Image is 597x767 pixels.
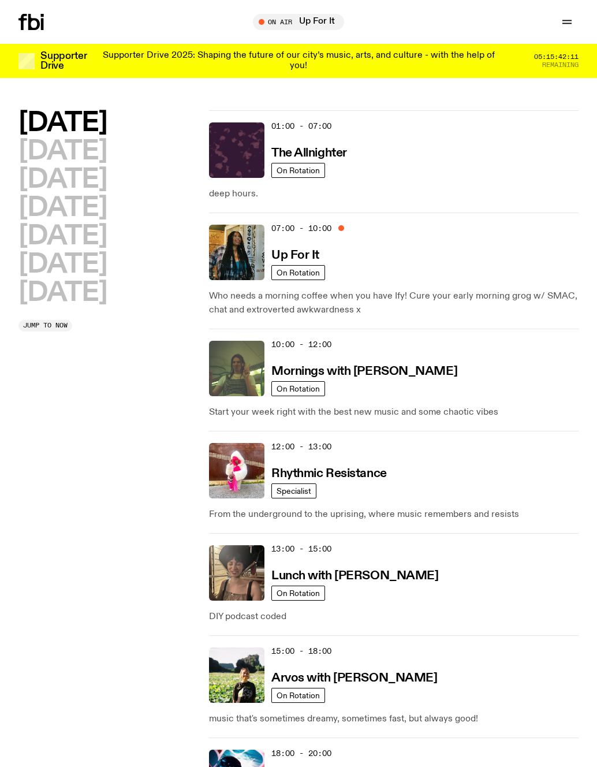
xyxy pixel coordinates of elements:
[271,363,457,378] a: Mornings with [PERSON_NAME]
[18,139,107,165] button: [DATE]
[209,647,264,703] img: Bri is smiling and wearing a black t-shirt. She is standing in front of a lush, green field. Ther...
[271,223,331,234] span: 07:00 - 10:00
[277,268,320,277] span: On Rotation
[209,289,579,317] p: Who needs a morning coffee when you have Ify! Cure your early morning grog w/ SMAC, chat and extr...
[271,483,316,498] a: Specialist
[277,691,320,699] span: On Rotation
[209,508,579,522] p: From the underground to the uprising, where music remembers and resists
[271,366,457,378] h3: Mornings with [PERSON_NAME]
[18,110,107,136] button: [DATE]
[534,54,579,60] span: 05:15:42:11
[277,589,320,597] span: On Rotation
[209,225,264,280] img: Ify - a Brown Skin girl with black braided twists, looking up to the side with her tongue stickin...
[18,167,107,193] button: [DATE]
[271,147,347,159] h3: The Allnighter
[253,14,344,30] button: On AirUp For It
[277,486,311,495] span: Specialist
[209,405,579,419] p: Start your week right with the best new music and some chaotic vibes
[277,166,320,174] span: On Rotation
[18,252,107,278] button: [DATE]
[271,543,331,554] span: 13:00 - 15:00
[209,610,579,624] p: DIY podcast coded
[271,646,331,657] span: 15:00 - 18:00
[18,320,72,332] button: Jump to now
[271,468,387,480] h3: Rhythmic Resistance
[209,341,264,396] img: Jim Kretschmer in a really cute outfit with cute braids, standing on a train holding up a peace s...
[271,586,325,601] a: On Rotation
[271,441,331,452] span: 12:00 - 13:00
[209,712,579,726] p: music that's sometimes dreamy, sometimes fast, but always good!
[271,163,325,178] a: On Rotation
[18,195,107,221] button: [DATE]
[271,570,438,582] h3: Lunch with [PERSON_NAME]
[271,247,319,262] a: Up For It
[271,466,387,480] a: Rhythmic Resistance
[271,121,331,132] span: 01:00 - 07:00
[209,443,264,498] img: Attu crouches on gravel in front of a brown wall. They are wearing a white fur coat with a hood, ...
[271,145,347,159] a: The Allnighter
[271,568,438,582] a: Lunch with [PERSON_NAME]
[542,62,579,68] span: Remaining
[102,51,495,71] p: Supporter Drive 2025: Shaping the future of our city’s music, arts, and culture - with the help o...
[271,339,331,350] span: 10:00 - 12:00
[271,688,325,703] a: On Rotation
[18,224,107,250] button: [DATE]
[40,51,87,71] h3: Supporter Drive
[271,748,331,759] span: 18:00 - 20:00
[271,670,437,684] a: Arvos with [PERSON_NAME]
[271,250,319,262] h3: Up For It
[271,381,325,396] a: On Rotation
[18,280,107,306] button: [DATE]
[271,265,325,280] a: On Rotation
[271,672,437,684] h3: Arvos with [PERSON_NAME]
[277,384,320,393] span: On Rotation
[209,187,579,201] p: deep hours.
[23,322,68,329] span: Jump to now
